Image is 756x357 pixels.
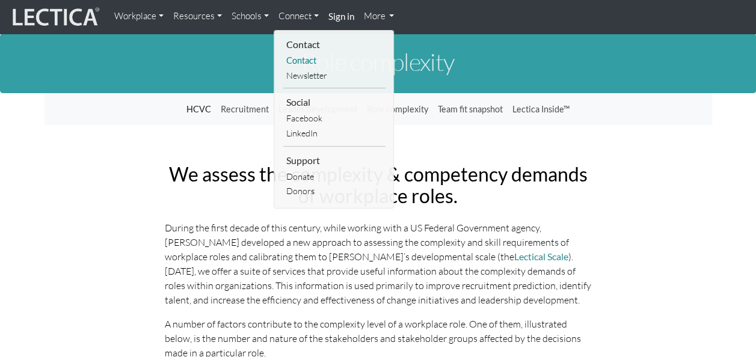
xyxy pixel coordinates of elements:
[182,98,216,121] a: HCVC
[283,35,386,53] li: Contact
[328,11,354,22] strong: Sign in
[109,5,168,28] a: Workplace
[362,98,433,121] a: Role complexity
[216,98,274,121] a: Recruitment
[508,98,574,121] a: Lectica Inside™
[283,111,386,126] a: Facebook
[165,163,592,206] h2: We assess the complexity & competency demands of workplace roles.
[433,98,508,121] a: Team fit snapshot
[274,5,324,28] a: Connect
[283,184,386,199] a: Donors
[359,5,399,28] a: More
[514,251,568,262] a: Lectical Scale
[283,69,386,84] a: Newsletter
[283,126,386,141] a: LinkedIn
[165,221,592,307] p: During the first decade of this century, while working with a US Federal Government agency, [PERS...
[324,5,359,29] a: Sign in
[10,5,100,28] img: lecticalive
[283,169,386,185] a: Donate
[227,5,274,28] a: Schools
[168,5,227,28] a: Resources
[45,49,712,75] h1: Role complexity
[283,151,386,169] li: Support
[283,53,386,69] a: Contact
[283,93,386,111] li: Social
